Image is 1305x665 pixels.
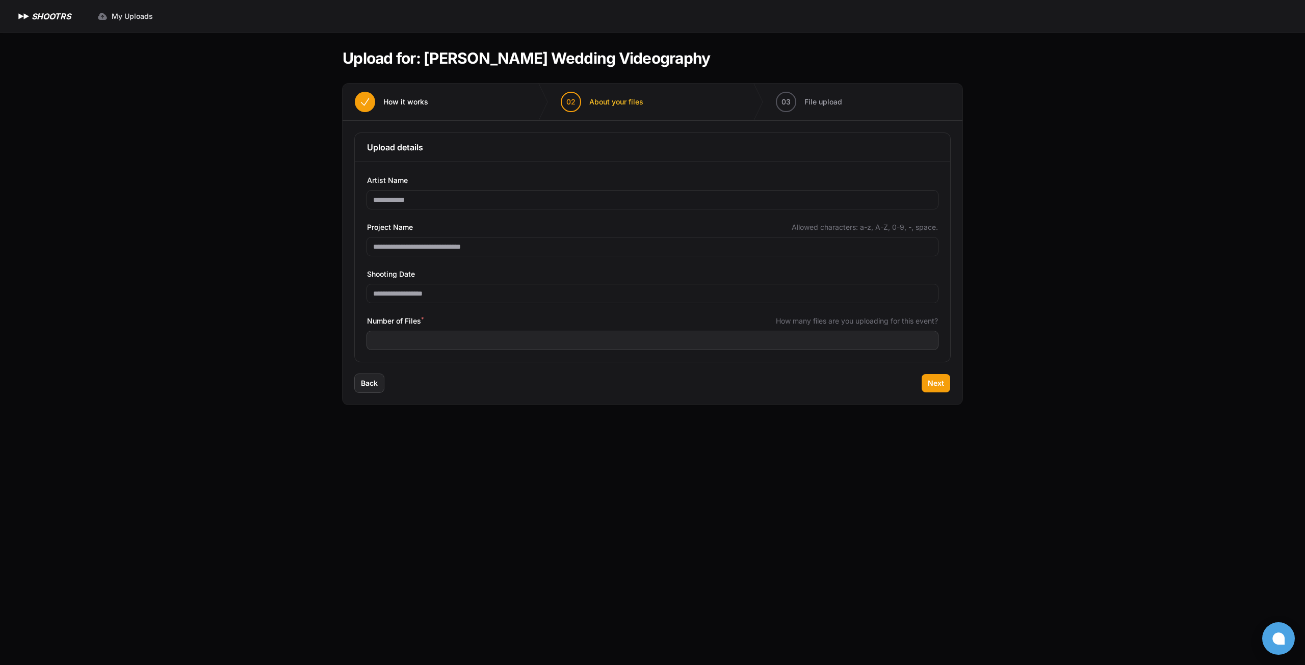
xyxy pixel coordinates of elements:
span: File upload [804,97,842,107]
button: 03 File upload [764,84,854,120]
span: Next [928,378,944,388]
span: 02 [566,97,576,107]
span: Project Name [367,221,413,233]
a: My Uploads [91,7,159,25]
span: Shooting Date [367,268,415,280]
span: Allowed characters: a-z, A-Z, 0-9, -, space. [792,222,938,232]
h1: SHOOTRS [32,10,71,22]
span: About your files [589,97,643,107]
span: Number of Files [367,315,424,327]
button: Back [355,374,384,392]
button: How it works [343,84,440,120]
img: SHOOTRS [16,10,32,22]
a: SHOOTRS SHOOTRS [16,10,71,22]
span: Back [361,378,378,388]
h1: Upload for: [PERSON_NAME] Wedding Videography [343,49,710,67]
span: Artist Name [367,174,408,187]
button: Open chat window [1262,622,1295,655]
span: How many files are you uploading for this event? [776,316,938,326]
span: 03 [781,97,791,107]
h3: Upload details [367,141,938,153]
button: Next [922,374,950,392]
span: My Uploads [112,11,153,21]
button: 02 About your files [549,84,656,120]
span: How it works [383,97,428,107]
